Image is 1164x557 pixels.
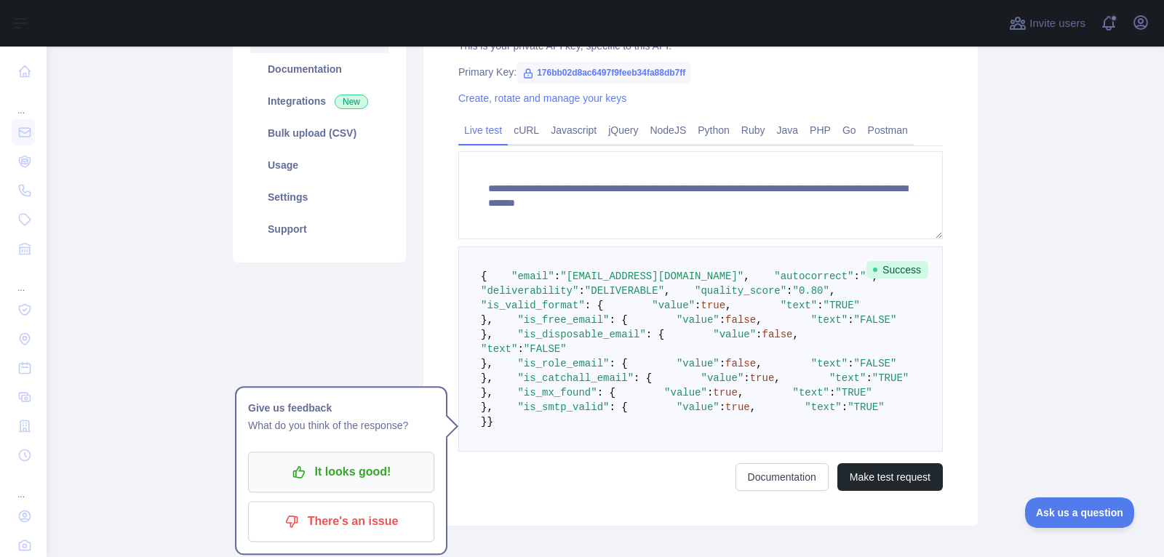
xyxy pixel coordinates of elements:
span: : { [585,300,603,311]
span: : { [646,329,664,340]
span: : [756,329,762,340]
a: Settings [250,181,388,213]
a: Java [771,119,805,142]
span: : [517,343,523,355]
span: : [866,372,872,384]
a: NodeJS [644,119,692,142]
a: Python [692,119,736,142]
span: "is_free_email" [517,314,609,326]
span: } [481,416,487,428]
a: Integrations New [250,85,388,117]
span: : [842,401,848,413]
span: , [829,285,835,297]
span: "is_smtp_valid" [517,401,609,413]
button: Invite users [1006,12,1088,35]
span: }, [481,372,493,384]
span: "0.80" [793,285,829,297]
p: What do you think of the response? [248,417,434,434]
a: Documentation [250,53,388,85]
span: : [744,372,749,384]
span: }, [481,329,493,340]
a: Usage [250,149,388,181]
span: "" [860,271,872,282]
span: "value" [677,358,719,369]
span: , [664,285,670,297]
span: "value" [677,314,719,326]
span: "quality_score" [695,285,786,297]
span: : { [597,387,615,398]
div: ... [12,87,35,116]
span: "TRUE" [835,387,872,398]
span: "deliverability" [481,285,578,297]
span: "email" [511,271,554,282]
span: "is_catchall_email" [517,372,634,384]
span: "FALSE" [854,358,897,369]
a: jQuery [602,119,644,142]
span: : { [609,401,627,413]
button: Make test request [837,463,943,491]
span: "value" [713,329,756,340]
span: : [786,285,792,297]
span: true [701,300,725,311]
iframe: Toggle Customer Support [1025,497,1135,528]
span: "FALSE" [524,343,567,355]
span: "text" [793,387,829,398]
span: New [335,95,368,109]
span: "text" [781,300,817,311]
span: "TRUE" [872,372,909,384]
span: "text" [481,343,517,355]
span: , [750,401,756,413]
span: false [725,358,756,369]
span: "text" [829,372,866,384]
span: , [725,300,731,311]
a: Bulk upload (CSV) [250,117,388,149]
span: "text" [811,358,848,369]
span: "text" [811,314,848,326]
span: "autocorrect" [774,271,853,282]
span: "[EMAIL_ADDRESS][DOMAIN_NAME]" [560,271,744,282]
span: "FALSE" [854,314,897,326]
span: "TRUE" [824,300,860,311]
span: : { [609,358,627,369]
span: , [756,358,762,369]
span: : [817,300,823,311]
span: : { [634,372,652,384]
span: Success [866,261,928,278]
a: Postman [862,119,914,142]
span: , [793,329,799,340]
span: , [756,314,762,326]
span: "is_disposable_email" [517,329,645,340]
a: Javascript [545,119,602,142]
span: }, [481,401,493,413]
div: Primary Key: [458,65,943,79]
span: : { [609,314,627,326]
span: }, [481,358,493,369]
span: "value" [677,401,719,413]
span: "is_valid_format" [481,300,585,311]
span: "TRUE" [848,401,884,413]
a: Live test [458,119,508,142]
div: ... [12,265,35,294]
span: : [695,300,701,311]
div: ... [12,471,35,500]
span: : [707,387,713,398]
span: : [578,285,584,297]
a: Support [250,213,388,245]
span: : [848,314,853,326]
a: Documentation [736,463,829,491]
span: : [848,358,853,369]
span: { [481,271,487,282]
span: Invite users [1029,15,1085,32]
span: }, [481,387,493,398]
span: "value" [664,387,707,398]
span: "value" [652,300,695,311]
span: : [719,401,725,413]
span: false [762,329,793,340]
span: "is_mx_found" [517,387,597,398]
span: true [713,387,738,398]
a: cURL [508,119,545,142]
h1: Give us feedback [248,399,434,417]
span: "DELIVERABLE" [585,285,664,297]
span: , [738,387,744,398]
span: : [829,387,835,398]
